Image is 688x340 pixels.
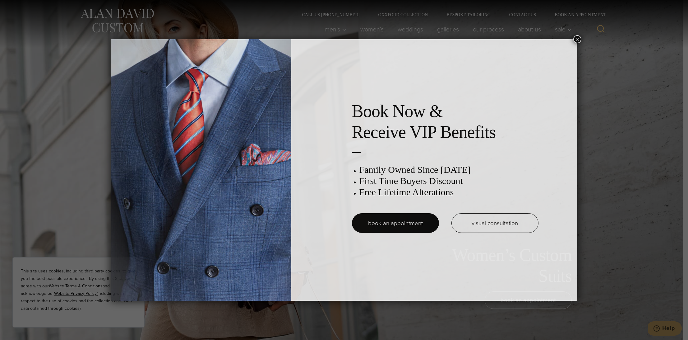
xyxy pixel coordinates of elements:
[359,187,538,198] h3: Free Lifetime Alterations
[359,175,538,187] h3: First Time Buyers Discount
[14,4,27,10] span: Help
[573,35,581,43] button: Close
[352,213,439,233] a: book an appointment
[359,164,538,175] h3: Family Owned Since [DATE]
[451,213,538,233] a: visual consultation
[352,101,538,143] h2: Book Now & Receive VIP Benefits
